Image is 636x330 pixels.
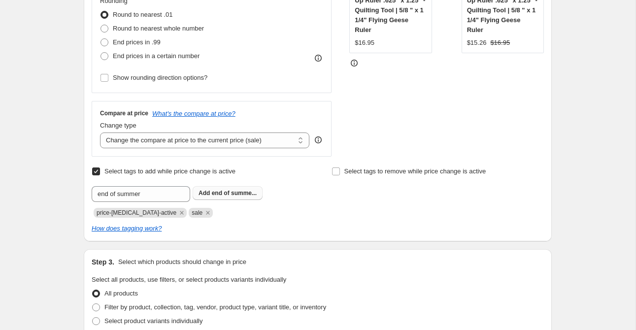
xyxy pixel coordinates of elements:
[192,209,202,216] span: sale
[104,317,202,325] span: Select product variants individually
[113,11,172,18] span: Round to nearest .01
[313,135,323,145] div: help
[203,208,212,217] button: Remove sale
[490,38,510,48] strike: $16.95
[177,208,186,217] button: Remove price-change-job-active
[118,257,246,267] p: Select which products should change in price
[92,276,286,283] span: Select all products, use filters, or select products variants individually
[152,110,235,117] button: What's the compare at price?
[104,303,326,311] span: Filter by product, collection, tag, vendor, product type, variant title, or inventory
[104,167,235,175] span: Select tags to add while price change is active
[355,38,374,48] div: $16.95
[113,25,204,32] span: Round to nearest whole number
[113,52,200,60] span: End prices in a certain number
[344,167,486,175] span: Select tags to remove while price change is active
[100,109,148,117] h3: Compare at price
[104,290,138,297] span: All products
[199,190,210,197] b: Add
[92,186,190,202] input: Select tags to add
[113,74,207,81] span: Show rounding direction options?
[193,186,263,200] button: Add end of summe...
[92,225,162,232] a: How does tagging work?
[92,257,114,267] h2: Step 3.
[467,38,487,48] div: $15.26
[97,209,176,216] span: price-change-job-active
[212,190,257,197] span: end of summe...
[113,38,161,46] span: End prices in .99
[100,122,136,129] span: Change type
